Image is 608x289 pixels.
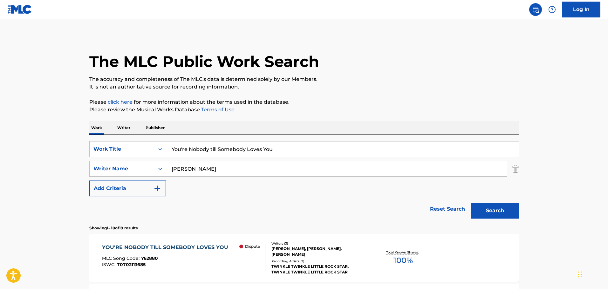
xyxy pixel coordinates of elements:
a: Public Search [529,3,542,16]
h1: The MLC Public Work Search [89,52,319,71]
img: search [532,6,539,13]
a: Log In [562,2,600,17]
div: Writers ( 3 ) [271,241,367,246]
div: Drag [578,265,582,284]
span: MLC Song Code : [102,255,141,261]
div: Writer Name [93,165,151,173]
div: Help [546,3,558,16]
form: Search Form [89,141,519,222]
div: TWINKLE TWINKLE LITTLE ROCK STAR, TWINKLE TWINKLE LITTLE ROCK STAR [271,264,367,275]
iframe: Chat Widget [576,259,608,289]
div: Work Title [93,145,151,153]
p: Total Known Shares: [386,250,420,255]
a: YOU'RE NOBODY TILL SOMEBODY LOVES YOUMLC Song Code:Y62880ISWC:T0702113685 DisputeWriters (3)[PERS... [89,234,519,282]
span: T0702113685 [117,262,146,267]
a: Terms of Use [200,107,235,113]
p: It is not an authoritative source for recording information. [89,83,519,91]
p: Writer [115,121,132,135]
p: Publisher [144,121,167,135]
img: MLC Logo [8,5,32,14]
a: Reset Search [427,202,468,216]
p: Please review the Musical Works Database [89,106,519,114]
span: ISWC : [102,262,117,267]
a: click here [108,99,133,105]
div: YOU'RE NOBODY TILL SOMEBODY LOVES YOU [102,244,231,251]
span: Y62880 [141,255,158,261]
p: The accuracy and completeness of The MLC's data is determined solely by our Members. [89,76,519,83]
p: Showing 1 - 10 of 19 results [89,225,138,231]
img: Delete Criterion [512,161,519,177]
p: Please for more information about the terms used in the database. [89,98,519,106]
p: Dispute [245,244,260,249]
img: help [548,6,556,13]
div: [PERSON_NAME], [PERSON_NAME], [PERSON_NAME] [271,246,367,257]
div: Recording Artists ( 2 ) [271,259,367,264]
button: Search [471,203,519,219]
span: 100 % [393,255,413,266]
p: Work [89,121,104,135]
img: 9d2ae6d4665cec9f34b9.svg [154,185,161,192]
button: Add Criteria [89,181,166,196]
